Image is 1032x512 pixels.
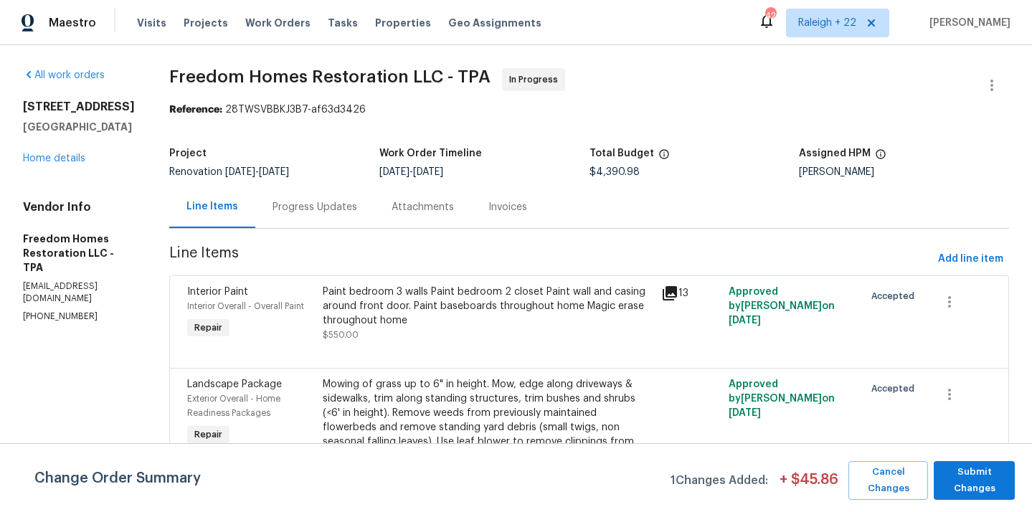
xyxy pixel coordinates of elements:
p: [EMAIL_ADDRESS][DOMAIN_NAME] [23,280,135,305]
span: Landscape Package [187,379,282,389]
b: Reference: [169,105,222,115]
h2: [STREET_ADDRESS] [23,100,135,114]
span: Maestro [49,16,96,30]
span: [PERSON_NAME] [924,16,1010,30]
span: Visits [137,16,166,30]
div: Progress Updates [273,200,357,214]
span: The hpm assigned to this work order. [875,148,886,167]
span: Approved by [PERSON_NAME] on [729,379,835,418]
span: Approved by [PERSON_NAME] on [729,287,835,326]
span: Line Items [169,246,932,272]
h5: Freedom Homes Restoration LLC - TPA [23,232,135,275]
div: Line Items [186,199,238,214]
span: [DATE] [729,316,761,326]
span: In Progress [509,72,564,87]
span: [DATE] [379,167,410,177]
h5: Work Order Timeline [379,148,482,158]
a: Home details [23,153,85,163]
span: Renovation [169,167,289,177]
span: Work Orders [245,16,311,30]
h5: Total Budget [590,148,654,158]
div: Paint bedroom 3 walls Paint bedroom 2 closet Paint wall and casing around front door. Paint baseb... [323,285,653,328]
h5: Assigned HPM [799,148,871,158]
span: [DATE] [413,167,443,177]
span: $550.00 [323,331,359,339]
span: Projects [184,16,228,30]
span: Properties [375,16,431,30]
span: - [379,167,443,177]
span: [DATE] [225,167,255,177]
h4: Vendor Info [23,200,135,214]
span: - [225,167,289,177]
div: Invoices [488,200,527,214]
span: + $ 45.86 [780,473,838,500]
span: Freedom Homes Restoration LLC - TPA [169,68,491,85]
p: [PHONE_NUMBER] [23,310,135,323]
span: Accepted [871,381,920,396]
h5: Project [169,148,207,158]
a: All work orders [23,70,105,80]
span: Cancel Changes [856,464,921,497]
button: Cancel Changes [848,461,928,500]
div: Mowing of grass up to 6" in height. Mow, edge along driveways & sidewalks, trim along standing st... [323,377,653,463]
div: [PERSON_NAME] [799,167,1009,177]
span: Repair [189,321,228,335]
span: Add line item [938,250,1003,268]
span: Repair [189,427,228,442]
div: 13 [661,285,720,302]
button: Submit Changes [934,461,1015,500]
span: Accepted [871,289,920,303]
span: Submit Changes [941,464,1008,497]
div: 28TWSVBBKJ3B7-af63d3426 [169,103,1009,117]
span: Geo Assignments [448,16,541,30]
span: 1 Changes Added: [671,467,768,500]
span: Change Order Summary [34,461,201,500]
span: Interior Paint [187,287,248,297]
span: [DATE] [729,408,761,418]
div: Attachments [392,200,454,214]
div: 420 [765,9,775,23]
span: Raleigh + 22 [798,16,856,30]
span: The total cost of line items that have been proposed by Opendoor. This sum includes line items th... [658,148,670,167]
span: Tasks [328,18,358,28]
button: Add line item [932,246,1009,272]
span: $4,390.98 [590,167,640,177]
span: [DATE] [259,167,289,177]
span: Interior Overall - Overall Paint [187,302,304,310]
h5: [GEOGRAPHIC_DATA] [23,120,135,134]
span: Exterior Overall - Home Readiness Packages [187,394,280,417]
